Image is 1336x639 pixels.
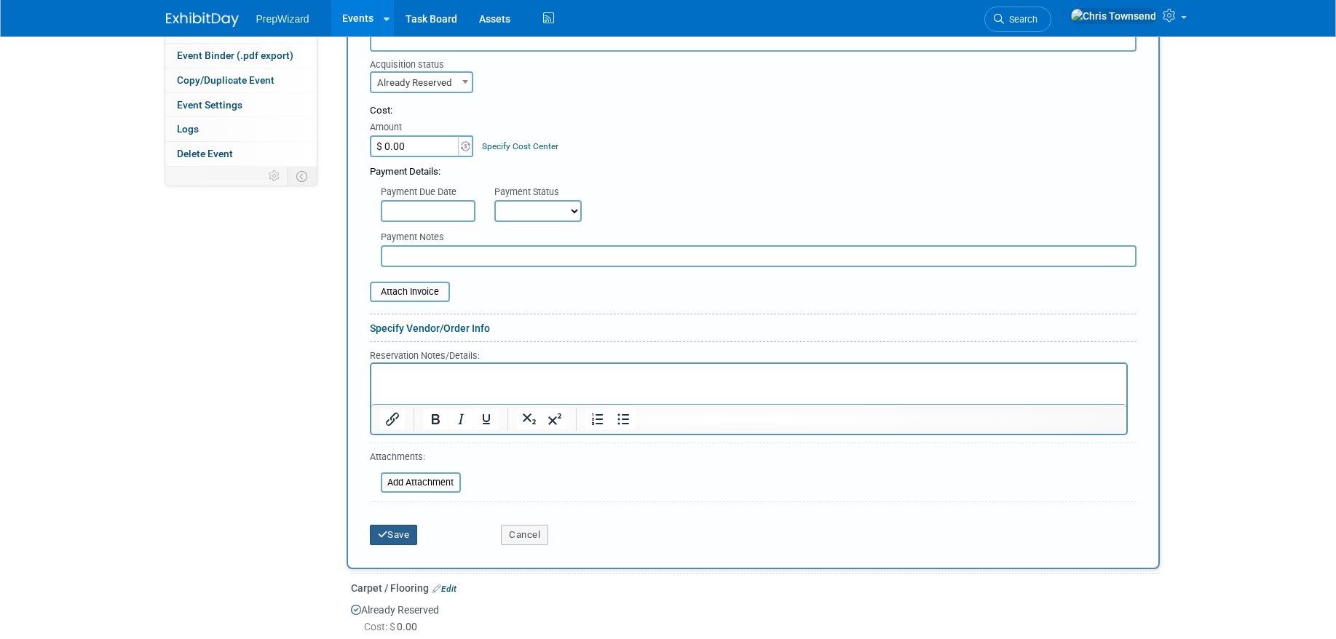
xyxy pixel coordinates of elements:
[1070,8,1157,24] img: Chris Townsend
[1004,14,1037,25] span: Search
[381,186,473,200] div: Payment Due Date
[364,621,397,632] span: Cost: $
[370,121,475,135] div: Amount
[165,68,317,92] a: Copy/Duplicate Event
[380,409,405,429] button: Insert/edit link
[370,157,1137,179] div: Payment Details:
[165,93,317,117] a: Event Settings
[166,12,239,27] img: ExhibitDay
[474,409,499,429] button: Underline
[165,142,317,166] a: Delete Event
[364,621,423,632] span: 0.00
[177,123,199,135] span: Logs
[165,117,317,141] a: Logs
[371,73,472,93] span: Already Reserved
[585,409,610,429] button: Numbered list
[370,451,461,467] div: Attachments:
[371,364,1126,404] iframe: Rich Text Area
[984,7,1051,32] a: Search
[370,52,480,71] div: Acquisition status
[370,525,418,545] button: Save
[423,409,448,429] button: Bold
[370,322,490,334] a: Specify Vendor/Order Info
[494,186,592,200] div: Payment Status
[177,148,233,159] span: Delete Event
[501,525,548,545] button: Cancel
[177,74,274,86] span: Copy/Duplicate Event
[256,13,309,25] span: PrepWizard
[177,49,293,61] span: Event Binder (.pdf export)
[370,104,1137,118] div: Cost:
[611,409,636,429] button: Bullet list
[482,141,558,151] a: Specify Cost Center
[262,167,288,186] td: Personalize Event Tab Strip
[381,231,1137,245] div: Payment Notes
[370,71,473,93] span: Already Reserved
[370,348,1128,362] div: Reservation Notes/Details:
[287,167,317,186] td: Toggle Event Tabs
[432,584,456,594] a: Edit
[448,409,473,429] button: Italic
[351,581,1160,595] div: Carpet / Flooring
[177,99,242,111] span: Event Settings
[165,44,317,68] a: Event Binder (.pdf export)
[542,409,567,429] button: Superscript
[517,409,542,429] button: Subscript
